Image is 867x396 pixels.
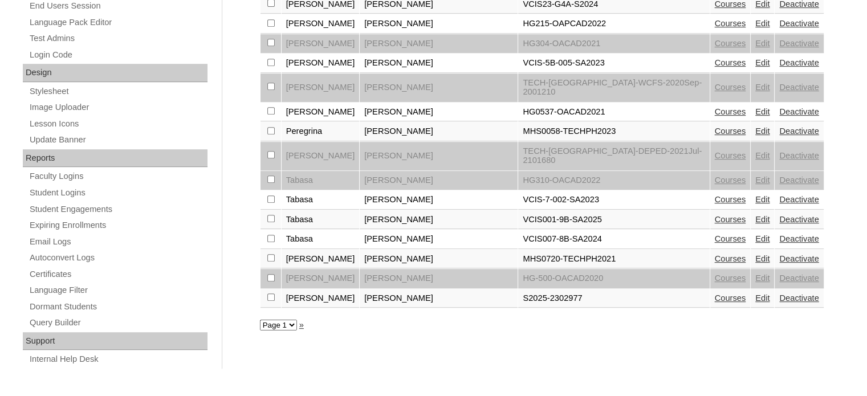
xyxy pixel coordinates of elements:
[518,122,709,141] td: MHS0058-TECHPH2023
[360,210,518,230] td: [PERSON_NAME]
[779,39,819,48] a: Deactivate
[755,293,770,303] a: Edit
[779,293,819,303] a: Deactivate
[715,126,746,136] a: Courses
[282,250,360,269] td: [PERSON_NAME]
[715,195,746,204] a: Courses
[715,273,746,283] a: Courses
[360,269,518,288] td: [PERSON_NAME]
[518,269,709,288] td: HG-500-OACAD2020
[755,83,770,92] a: Edit
[360,289,518,308] td: [PERSON_NAME]
[779,254,819,263] a: Deactivate
[779,195,819,204] a: Deactivate
[715,175,746,185] a: Courses
[29,15,207,30] a: Language Pack Editor
[29,169,207,183] a: Faculty Logins
[518,289,709,308] td: S2025-2302977
[29,133,207,147] a: Update Banner
[518,14,709,34] td: HG215-OAPCAD2022
[360,14,518,34] td: [PERSON_NAME]
[755,58,770,67] a: Edit
[755,19,770,28] a: Edit
[360,190,518,210] td: [PERSON_NAME]
[779,58,819,67] a: Deactivate
[360,171,518,190] td: [PERSON_NAME]
[29,202,207,217] a: Student Engagements
[755,234,770,243] a: Edit
[715,19,746,28] a: Courses
[518,210,709,230] td: VCIS001-9B-SA2025
[282,210,360,230] td: Tabasa
[360,34,518,54] td: [PERSON_NAME]
[755,195,770,204] a: Edit
[755,107,770,116] a: Edit
[282,142,360,170] td: [PERSON_NAME]
[29,117,207,131] a: Lesson Icons
[779,175,819,185] a: Deactivate
[715,151,746,160] a: Courses
[360,142,518,170] td: [PERSON_NAME]
[282,289,360,308] td: [PERSON_NAME]
[29,235,207,249] a: Email Logs
[282,122,360,141] td: Peregrina
[29,352,207,366] a: Internal Help Desk
[779,126,819,136] a: Deactivate
[755,151,770,160] a: Edit
[23,332,207,350] div: Support
[29,251,207,265] a: Autoconvert Logs
[518,54,709,73] td: VCIS-5B-005-SA2023
[779,215,819,224] a: Deactivate
[715,107,746,116] a: Courses
[518,142,709,170] td: TECH-[GEOGRAPHIC_DATA]-DEPED-2021Jul-2101680
[29,283,207,297] a: Language Filter
[518,171,709,190] td: HG310-OACAD2022
[360,74,518,102] td: [PERSON_NAME]
[755,215,770,224] a: Edit
[518,250,709,269] td: MHS0720-TECHPH2021
[282,230,360,249] td: Tabasa
[29,267,207,281] a: Certificates
[779,273,819,283] a: Deactivate
[360,122,518,141] td: [PERSON_NAME]
[29,316,207,330] a: Query Builder
[282,54,360,73] td: [PERSON_NAME]
[23,64,207,82] div: Design
[715,234,746,243] a: Courses
[518,34,709,54] td: HG304-OACAD2021
[282,103,360,122] td: [PERSON_NAME]
[360,103,518,122] td: [PERSON_NAME]
[282,190,360,210] td: Tabasa
[29,31,207,46] a: Test Admins
[360,54,518,73] td: [PERSON_NAME]
[779,107,819,116] a: Deactivate
[715,293,746,303] a: Courses
[29,218,207,232] a: Expiring Enrollments
[779,19,819,28] a: Deactivate
[518,190,709,210] td: VCIS-7-002-SA2023
[715,254,746,263] a: Courses
[282,74,360,102] td: [PERSON_NAME]
[518,103,709,122] td: HG0537-OACAD2021
[755,39,770,48] a: Edit
[360,230,518,249] td: [PERSON_NAME]
[282,14,360,34] td: [PERSON_NAME]
[29,100,207,115] a: Image Uploader
[23,149,207,168] div: Reports
[755,254,770,263] a: Edit
[755,273,770,283] a: Edit
[518,230,709,249] td: VCIS007-8B-SA2024
[299,320,304,329] a: »
[715,39,746,48] a: Courses
[282,34,360,54] td: [PERSON_NAME]
[282,171,360,190] td: Tabasa
[29,48,207,62] a: Login Code
[29,186,207,200] a: Student Logins
[29,84,207,99] a: Stylesheet
[779,151,819,160] a: Deactivate
[715,215,746,224] a: Courses
[779,234,819,243] a: Deactivate
[282,269,360,288] td: [PERSON_NAME]
[755,126,770,136] a: Edit
[755,175,770,185] a: Edit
